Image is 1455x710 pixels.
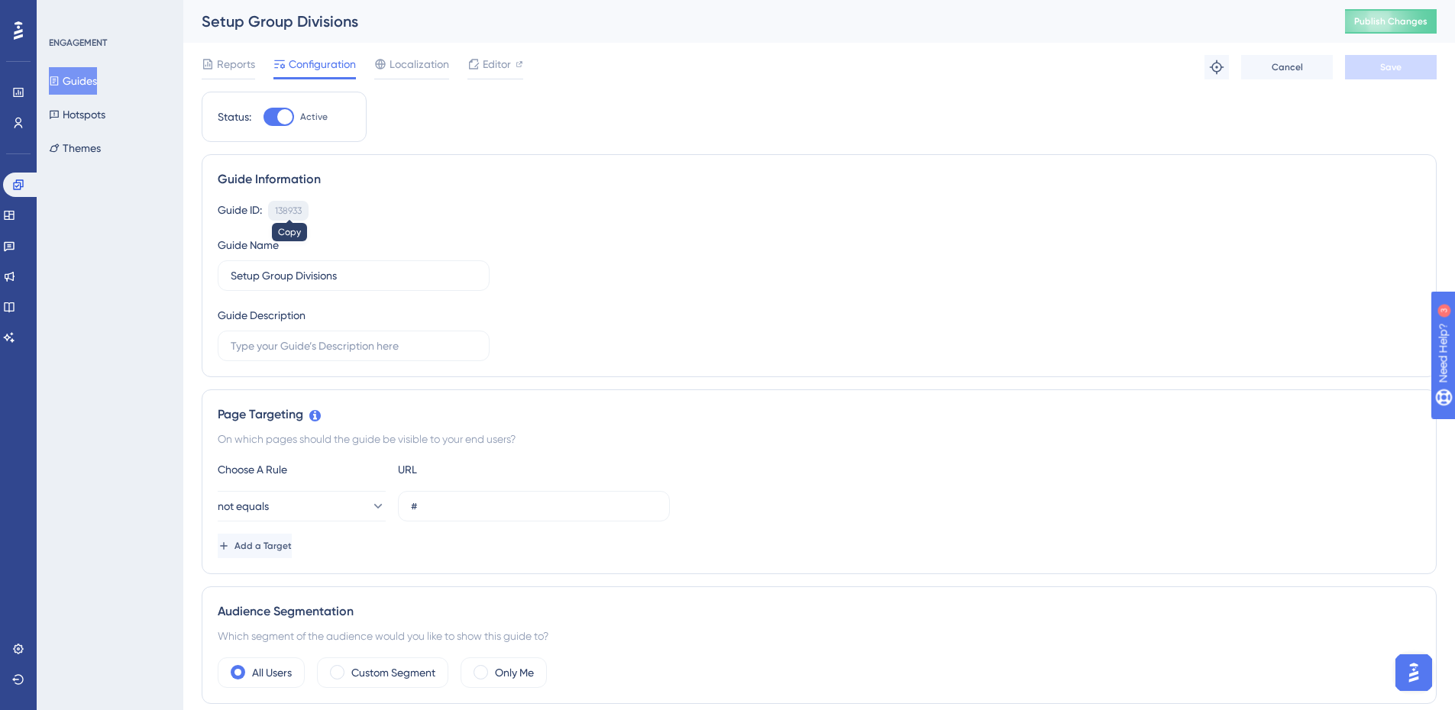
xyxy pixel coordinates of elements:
[218,306,306,324] div: Guide Description
[218,430,1421,448] div: On which pages should the guide be visible to your end users?
[217,55,255,73] span: Reports
[231,267,477,284] input: Type your Guide’s Name here
[218,108,251,126] div: Status:
[1380,61,1402,73] span: Save
[411,498,657,515] input: yourwebsite.com/path
[218,460,386,479] div: Choose A Rule
[218,170,1421,189] div: Guide Information
[252,663,292,682] label: All Users
[218,627,1421,645] div: Which segment of the audience would you like to show this guide to?
[49,37,107,49] div: ENGAGEMENT
[398,460,566,479] div: URL
[351,663,435,682] label: Custom Segment
[483,55,511,73] span: Editor
[495,663,534,682] label: Only Me
[36,4,95,22] span: Need Help?
[218,491,386,521] button: not equals
[234,540,292,552] span: Add a Target
[202,11,1307,32] div: Setup Group Divisions
[218,534,292,558] button: Add a Target
[49,134,101,162] button: Themes
[218,602,1421,621] div: Audience Segmentation
[1345,9,1437,34] button: Publish Changes
[1272,61,1303,73] span: Cancel
[390,55,449,73] span: Localization
[218,497,269,515] span: not equals
[218,405,1421,424] div: Page Targeting
[289,55,356,73] span: Configuration
[1241,55,1333,79] button: Cancel
[300,111,328,123] span: Active
[1345,55,1437,79] button: Save
[231,337,477,354] input: Type your Guide’s Description here
[218,236,279,254] div: Guide Name
[49,67,97,95] button: Guides
[218,201,262,221] div: Guide ID:
[106,8,111,20] div: 3
[1391,650,1437,695] iframe: UserGuiding AI Assistant Launcher
[1354,15,1428,27] span: Publish Changes
[275,205,302,217] div: 138933
[49,101,105,128] button: Hotspots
